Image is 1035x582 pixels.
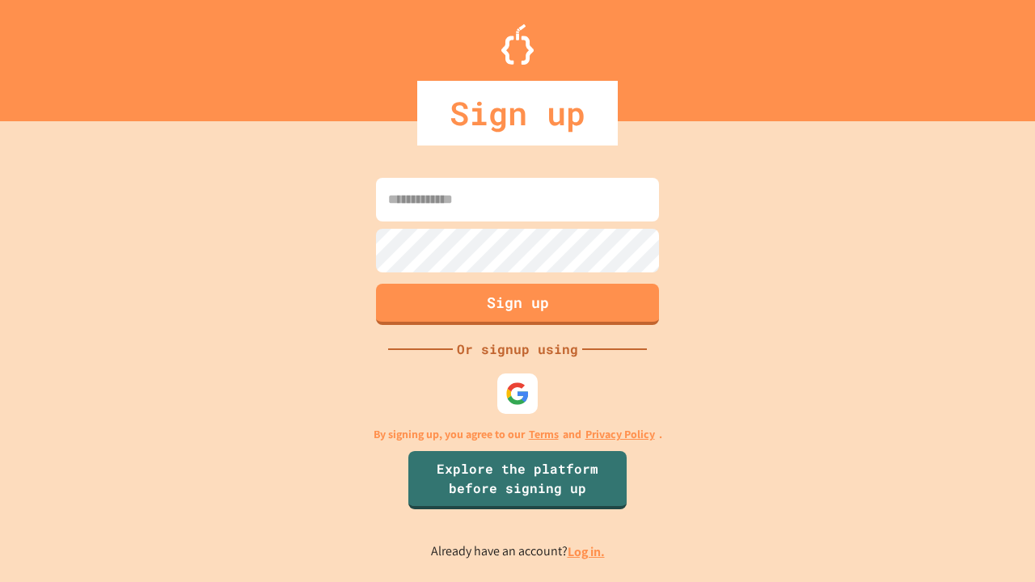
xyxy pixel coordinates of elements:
[417,81,618,145] div: Sign up
[568,543,605,560] a: Log in.
[431,542,605,562] p: Already have an account?
[585,426,655,443] a: Privacy Policy
[408,451,627,509] a: Explore the platform before signing up
[505,382,530,406] img: google-icon.svg
[501,24,534,65] img: Logo.svg
[529,426,559,443] a: Terms
[376,284,659,325] button: Sign up
[453,339,582,359] div: Or signup using
[374,426,662,443] p: By signing up, you agree to our and .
